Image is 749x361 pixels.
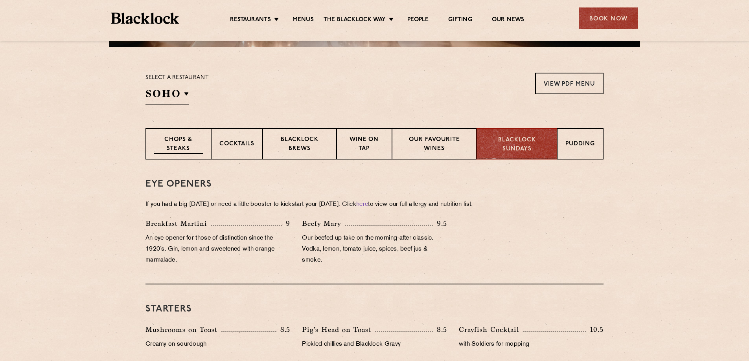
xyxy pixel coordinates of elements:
[145,73,209,83] p: Select a restaurant
[492,16,524,25] a: Our News
[448,16,472,25] a: Gifting
[154,136,203,154] p: Chops & Steaks
[276,324,291,335] p: 8.5
[219,140,254,150] p: Cocktails
[433,218,447,229] p: 9.5
[565,140,595,150] p: Pudding
[230,16,271,25] a: Restaurants
[145,218,211,229] p: Breakfast Martini
[302,218,345,229] p: Beefy Mary
[485,136,549,154] p: Blacklock Sundays
[400,136,469,154] p: Our favourite wines
[586,324,604,335] p: 10.5
[145,304,604,314] h3: Starters
[282,218,290,229] p: 9
[302,339,447,350] p: Pickled chillies and Blacklock Gravy
[356,202,368,207] a: here
[111,13,179,24] img: BL_Textured_Logo-footer-cropped.svg
[271,136,328,154] p: Blacklock Brews
[579,7,638,29] div: Book Now
[145,87,189,104] h2: SOHO
[145,233,290,266] p: An eye opener for those of distinction since the 1920’s. Gin, lemon and sweetened with orange mar...
[302,324,375,335] p: Pig’s Head on Toast
[145,179,604,189] h3: Eye openers
[345,136,383,154] p: Wine on Tap
[433,324,447,335] p: 8.5
[459,339,604,350] p: with Soldiers for mopping
[293,16,314,25] a: Menus
[324,16,386,25] a: The Blacklock Way
[535,73,604,94] a: View PDF Menu
[302,233,447,266] p: Our beefed up take on the morning-after classic. Vodka, lemon, tomato juice, spices, beef jus & s...
[407,16,429,25] a: People
[145,339,290,350] p: Creamy on sourdough
[145,199,604,210] p: If you had a big [DATE] or need a little booster to kickstart your [DATE]. Click to view our full...
[459,324,523,335] p: Crayfish Cocktail
[145,324,221,335] p: Mushrooms on Toast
